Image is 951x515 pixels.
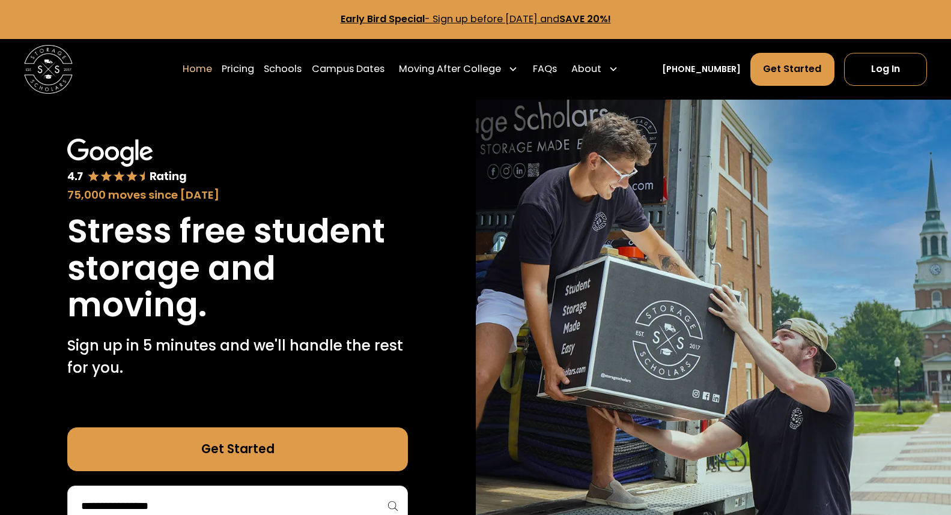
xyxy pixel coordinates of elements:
[222,52,254,86] a: Pricing
[341,12,425,26] strong: Early Bird Special
[750,53,834,86] a: Get Started
[399,62,501,76] div: Moving After College
[24,45,73,94] img: Storage Scholars main logo
[24,45,73,94] a: home
[67,139,186,184] img: Google 4.7 star rating
[67,187,408,203] div: 75,000 moves since [DATE]
[559,12,611,26] strong: SAVE 20%!
[183,52,212,86] a: Home
[662,63,741,76] a: [PHONE_NUMBER]
[571,62,601,76] div: About
[533,52,557,86] a: FAQs
[567,52,624,86] div: About
[264,52,302,86] a: Schools
[67,335,408,379] p: Sign up in 5 minutes and we'll handle the rest for you.
[312,52,384,86] a: Campus Dates
[844,53,927,86] a: Log In
[67,427,408,471] a: Get Started
[67,212,408,323] h1: Stress free student storage and moving.
[394,52,523,86] div: Moving After College
[341,12,611,26] a: Early Bird Special- Sign up before [DATE] andSAVE 20%!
